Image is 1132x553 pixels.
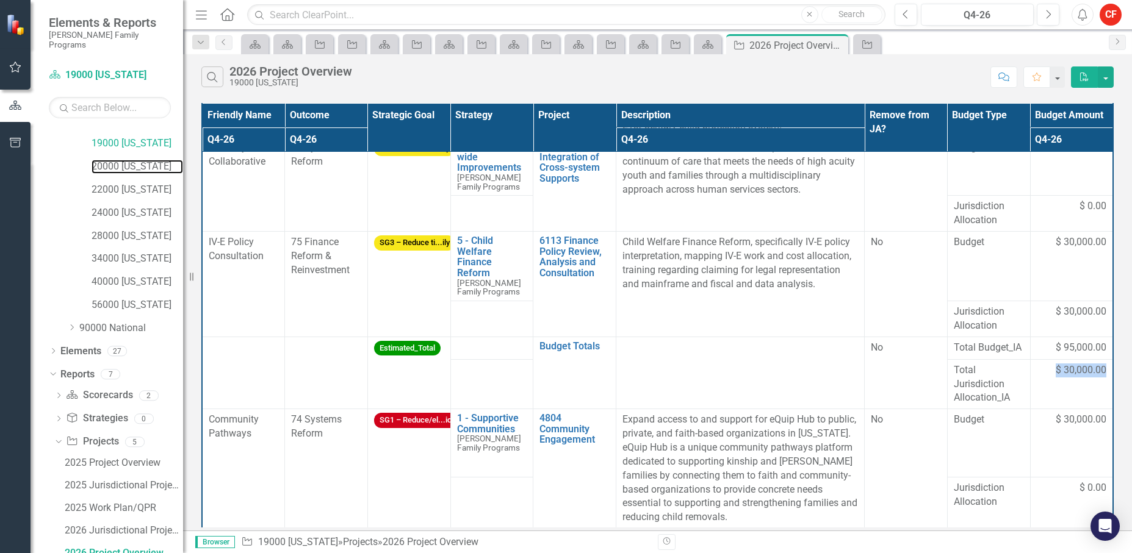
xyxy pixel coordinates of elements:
[622,235,858,291] p: Child Welfare Finance Reform, specifically IV-E policy interpretation, mapping IV-E work and cost...
[60,368,95,382] a: Reports
[209,413,259,439] span: Community Pathways
[49,30,171,50] small: [PERSON_NAME] Family Programs
[209,141,273,167] span: Cross Systems Collaborative
[457,173,521,191] span: [PERSON_NAME] Family Programs
[49,15,171,30] span: Elements & Reports
[954,235,1024,249] span: Budget
[821,6,882,23] button: Search
[92,137,183,151] a: 19000 [US_STATE]
[209,236,264,262] span: IV-E Policy Consultation
[65,525,183,536] div: 2026 Jurisdictional Projects Assessment
[92,229,183,243] a: 28000 [US_STATE]
[539,235,610,278] a: 6113 Finance Policy Review, Analysis and Consultation
[1056,363,1106,377] span: $ 30,000.00
[65,502,183,513] div: 2025 Work Plan/QPR
[92,206,183,220] a: 24000 [US_STATE]
[62,498,183,518] a: 2025 Work Plan/QPR
[1056,305,1106,319] span: $ 30,000.00
[139,390,159,401] div: 2
[65,457,183,468] div: 2025 Project Overview
[79,321,183,335] a: 90000 National
[65,480,183,491] div: 2025 Jurisdictional Projects Assessment
[195,536,235,548] span: Browser
[1056,413,1106,427] span: $ 30,000.00
[1100,4,1122,26] button: CF
[1080,481,1106,495] span: $ 0.00
[374,413,461,428] span: SG1 – Reduce/el...ion
[838,9,865,19] span: Search
[62,476,183,495] a: 2025 Jurisdictional Projects Assessment
[457,413,527,434] a: 1 - Supportive Communities
[66,412,128,426] a: Strategies
[291,141,342,167] span: 74 Systems Reform
[291,236,350,276] span: 75 Finance Reform & Reinvestment
[622,141,858,196] p: Provide techinical assistance to implement a robust continuum of care that meets the needs of hig...
[241,535,649,549] div: » »
[92,298,183,312] a: 56000 [US_STATE]
[954,363,1024,405] span: Total Jurisdiction Allocation_IA
[954,413,1024,427] span: Budget
[60,344,101,359] a: Elements
[229,78,352,87] div: 19000 [US_STATE]
[49,68,171,82] a: 19000 [US_STATE]
[247,4,885,26] input: Search ClearPoint...
[1080,199,1106,213] span: $ 0.00
[622,413,858,524] p: Expand access to and support for eQuip Hub to public, private, and faith-based organizations in [...
[107,346,127,356] div: 27
[258,536,338,548] a: 19000 [US_STATE]
[92,252,183,266] a: 34000 [US_STATE]
[66,435,118,449] a: Projects
[954,481,1024,509] span: Jurisdiction Allocation
[954,305,1024,333] span: Jurisdiction Allocation
[291,413,342,439] span: 74 Systems Reform
[62,453,183,473] a: 2025 Project Overview
[749,38,845,53] div: 2026 Project Overview
[66,388,132,402] a: Scorecards
[125,437,145,447] div: 5
[457,235,527,278] a: 5 - Child Welfare Finance Reform
[954,199,1024,227] span: Jurisdiction Allocation
[101,369,120,379] div: 7
[62,521,183,540] a: 2026 Jurisdictional Projects Assessment
[229,65,352,78] div: 2026 Project Overview
[954,341,1024,355] span: Total Budget_IA
[1056,341,1106,355] span: $ 95,000.00
[49,97,171,118] input: Search Below...
[457,141,527,173] a: 3.4 - System-wide Improvements
[92,183,183,197] a: 22000 [US_STATE]
[1091,512,1120,541] div: Open Intercom Messenger
[92,160,183,174] a: 20000 [US_STATE]
[457,433,521,452] span: [PERSON_NAME] Family Programs
[134,413,154,424] div: 0
[539,413,610,445] a: 4804 Community Engagement
[374,341,441,356] span: Estimated_Total
[871,341,883,353] span: No
[921,4,1034,26] button: Q4-26
[539,341,610,352] a: Budget Totals
[92,275,183,289] a: 40000 [US_STATE]
[383,536,478,548] div: 2026 Project Overview
[871,413,883,425] span: No
[871,236,883,248] span: No
[457,278,521,297] span: [PERSON_NAME] Family Programs
[374,235,455,251] span: SG3 – Reduce ti...ily
[539,141,610,184] a: 6915 Integration of Cross-system Supports
[343,536,378,548] a: Projects
[5,13,27,35] img: ClearPoint Strategy
[1056,235,1106,249] span: $ 30,000.00
[925,8,1030,23] div: Q4-26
